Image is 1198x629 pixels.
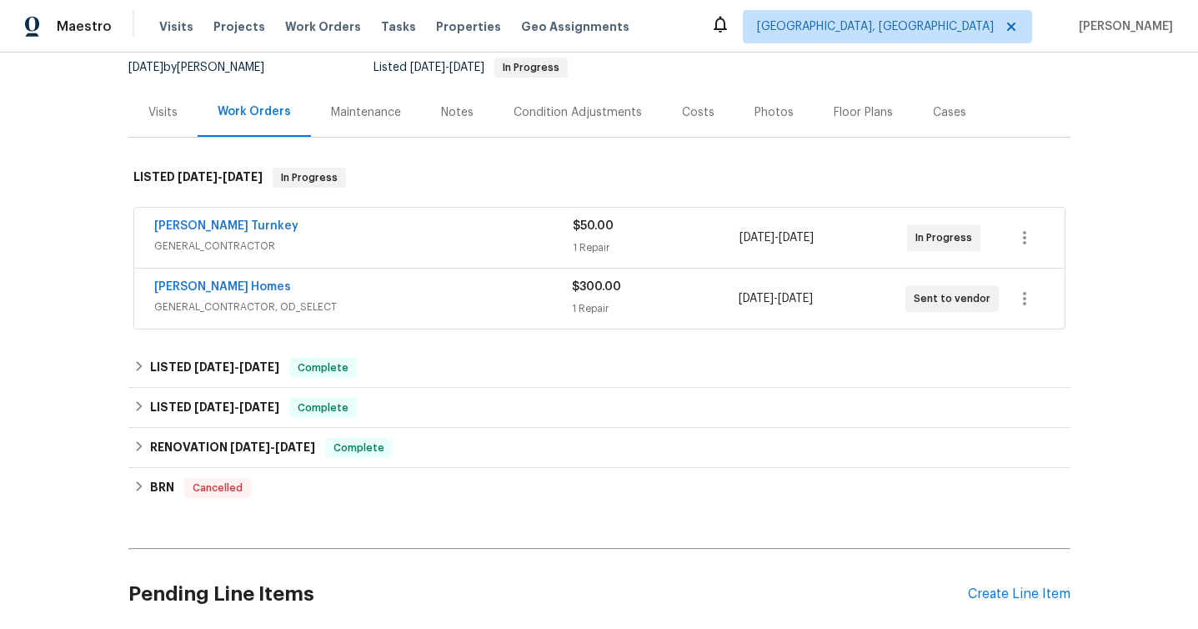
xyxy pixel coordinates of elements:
[739,229,814,246] span: -
[186,480,249,496] span: Cancelled
[178,171,263,183] span: -
[933,104,966,121] div: Cases
[148,104,178,121] div: Visits
[779,232,814,244] span: [DATE]
[57,18,112,35] span: Maestro
[150,398,279,418] h6: LISTED
[915,229,979,246] span: In Progress
[194,361,234,373] span: [DATE]
[133,168,263,188] h6: LISTED
[496,63,566,73] span: In Progress
[739,232,774,244] span: [DATE]
[914,290,997,307] span: Sent to vendor
[239,401,279,413] span: [DATE]
[968,586,1070,602] div: Create Line Item
[223,171,263,183] span: [DATE]
[682,104,714,121] div: Costs
[410,62,445,73] span: [DATE]
[449,62,484,73] span: [DATE]
[410,62,484,73] span: -
[331,104,401,121] div: Maintenance
[154,238,573,254] span: GENERAL_CONTRACTOR
[291,360,355,376] span: Complete
[274,169,344,186] span: In Progress
[275,441,315,453] span: [DATE]
[194,401,279,413] span: -
[441,104,474,121] div: Notes
[194,361,279,373] span: -
[572,300,739,317] div: 1 Repair
[436,18,501,35] span: Properties
[128,348,1070,388] div: LISTED [DATE]-[DATE]Complete
[128,62,163,73] span: [DATE]
[230,441,270,453] span: [DATE]
[150,438,315,458] h6: RENOVATION
[573,239,740,256] div: 1 Repair
[291,400,355,416] span: Complete
[285,18,361,35] span: Work Orders
[218,103,291,120] div: Work Orders
[128,388,1070,428] div: LISTED [DATE]-[DATE]Complete
[128,468,1070,508] div: BRN Cancelled
[213,18,265,35] span: Projects
[159,18,193,35] span: Visits
[327,440,391,456] span: Complete
[154,220,298,232] a: [PERSON_NAME] Turnkey
[150,358,279,378] h6: LISTED
[739,293,774,304] span: [DATE]
[128,58,284,78] div: by [PERSON_NAME]
[373,62,568,73] span: Listed
[381,21,416,33] span: Tasks
[778,293,813,304] span: [DATE]
[230,441,315,453] span: -
[154,299,572,315] span: GENERAL_CONTRACTOR, OD_SELECT
[834,104,893,121] div: Floor Plans
[573,220,614,232] span: $50.00
[194,401,234,413] span: [DATE]
[150,478,174,498] h6: BRN
[178,171,218,183] span: [DATE]
[572,281,621,293] span: $300.00
[757,18,994,35] span: [GEOGRAPHIC_DATA], [GEOGRAPHIC_DATA]
[521,18,629,35] span: Geo Assignments
[514,104,642,121] div: Condition Adjustments
[154,281,291,293] a: [PERSON_NAME] Homes
[754,104,794,121] div: Photos
[739,290,813,307] span: -
[128,428,1070,468] div: RENOVATION [DATE]-[DATE]Complete
[128,151,1070,204] div: LISTED [DATE]-[DATE]In Progress
[239,361,279,373] span: [DATE]
[1072,18,1173,35] span: [PERSON_NAME]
